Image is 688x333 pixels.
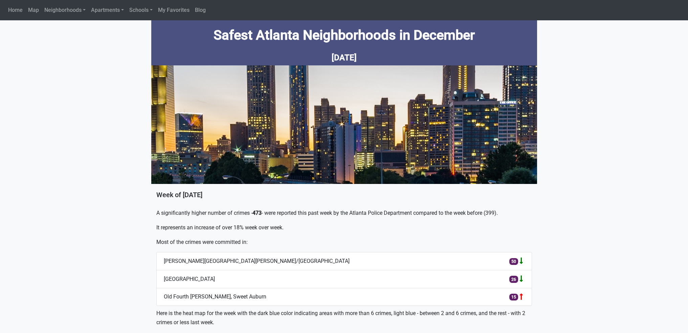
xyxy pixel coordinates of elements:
[163,256,525,266] a: [PERSON_NAME][GEOGRAPHIC_DATA][PERSON_NAME]/[GEOGRAPHIC_DATA]50
[88,3,127,17] a: Apartments
[156,223,532,232] p: It represents an increase of over 18% week over week.
[164,257,350,265] span: [PERSON_NAME][GEOGRAPHIC_DATA][PERSON_NAME]/[GEOGRAPHIC_DATA]
[164,293,266,301] span: Old Fourth [PERSON_NAME], Sweet Auburn
[127,3,155,17] a: Schools
[25,3,42,17] a: Map
[8,7,23,13] span: Home
[163,292,525,302] a: Old Fourth [PERSON_NAME], Sweet Auburn15
[129,7,149,13] span: Schools
[156,191,532,199] h5: Week of [DATE]
[28,7,39,13] span: Map
[5,3,25,17] a: Home
[44,7,82,13] span: Neighborhoods
[155,3,192,17] a: My Favorites
[192,3,208,17] a: Blog
[42,3,88,17] a: Neighborhoods
[509,294,518,300] span: 15
[164,275,215,283] span: [GEOGRAPHIC_DATA]
[156,53,532,63] h4: [DATE]
[509,276,518,283] span: 26
[156,309,532,327] p: Here is the heat map for the week with the dark blue color indicating areas with more than 6 crim...
[156,208,532,217] p: A significantly higher number of crimes - - were reported this past week by the Atlanta Police De...
[156,237,532,247] p: Most of the crimes were committed in:
[252,210,262,216] b: 473
[156,27,532,43] h1: Safest Atlanta Neighborhoods in December
[158,7,190,13] span: My Favorites
[91,7,120,13] span: Apartments
[195,7,206,13] span: Blog
[509,258,518,265] span: 50
[163,274,525,284] a: [GEOGRAPHIC_DATA]26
